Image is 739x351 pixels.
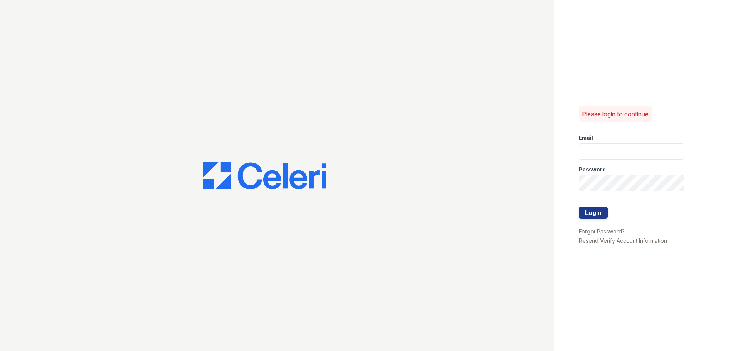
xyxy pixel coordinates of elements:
label: Email [579,134,593,142]
p: Please login to continue [582,109,649,119]
img: CE_Logo_Blue-a8612792a0a2168367f1c8372b55b34899dd931a85d93a1a3d3e32e68fde9ad4.png [203,162,326,190]
label: Password [579,166,606,173]
a: Forgot Password? [579,228,625,235]
a: Resend Verify Account Information [579,237,667,244]
button: Login [579,207,608,219]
